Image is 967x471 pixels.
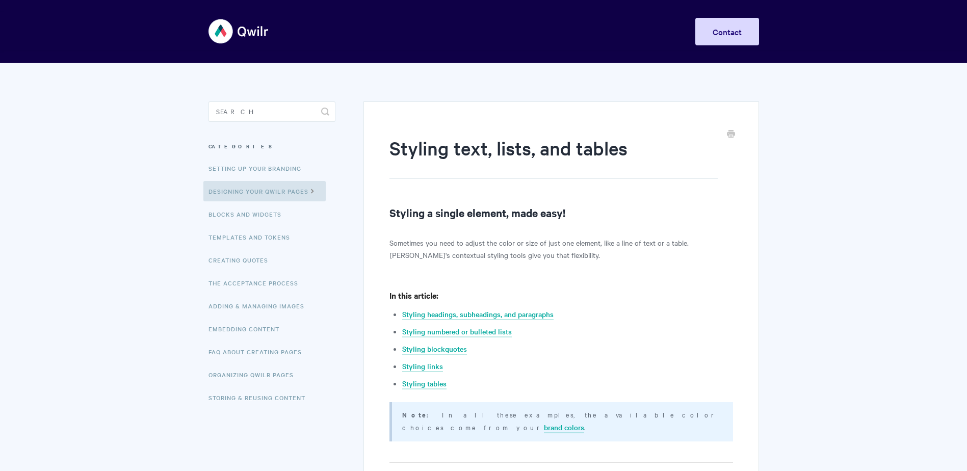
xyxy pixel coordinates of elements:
[389,237,733,261] p: Sometimes you need to adjust the color or size of just one element, like a line of text or a tabl...
[389,204,733,221] h2: Styling a single element, made easy!
[402,326,512,337] a: Styling numbered or bulleted lists
[203,181,326,201] a: Designing Your Qwilr Pages
[208,342,309,362] a: FAQ About Creating Pages
[208,273,306,293] a: The Acceptance Process
[208,319,287,339] a: Embedding Content
[402,361,443,372] a: Styling links
[695,18,759,45] a: Contact
[208,387,313,408] a: Storing & Reusing Content
[208,296,312,316] a: Adding & Managing Images
[208,227,298,247] a: Templates and Tokens
[208,101,335,122] input: Search
[402,410,427,420] b: Note
[727,129,735,140] a: Print this Article
[402,309,554,320] a: Styling headings, subheadings, and paragraphs
[208,12,269,50] img: Qwilr Help Center
[402,408,720,433] p: : In all these examples, the available color choices come from your .
[389,135,717,179] h1: Styling text, lists, and tables
[208,364,301,385] a: Organizing Qwilr Pages
[208,158,309,178] a: Setting up your Branding
[402,378,447,389] a: Styling tables
[402,344,467,355] a: Styling blockquotes
[208,204,289,224] a: Blocks and Widgets
[208,250,276,270] a: Creating Quotes
[544,422,584,433] a: brand colors
[208,137,335,155] h3: Categories
[389,290,438,301] strong: In this article:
